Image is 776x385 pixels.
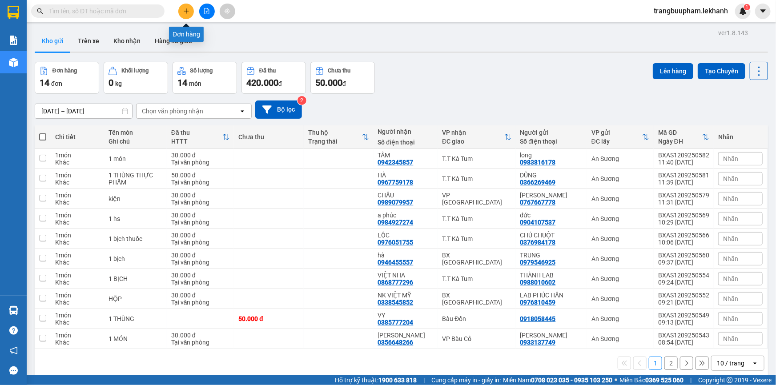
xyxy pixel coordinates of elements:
div: Khác [55,219,100,226]
div: 0868777296 [378,279,414,286]
div: 0767667778 [520,199,556,206]
div: 0918058445 [520,315,556,322]
div: 1 món [55,232,100,239]
div: Người gửi [520,129,583,136]
div: BXAS1209250560 [658,252,709,259]
button: caret-down [755,4,771,19]
div: Đơn hàng [52,68,77,74]
span: caret-down [759,7,767,15]
div: 1 món [55,172,100,179]
div: hà [378,252,434,259]
span: file-add [204,8,210,14]
div: T.T Kà Tum [442,155,511,162]
div: T.T Kà Tum [442,235,511,242]
div: Chưa thu [238,133,299,140]
div: 0989079957 [378,199,414,206]
div: Đã thu [259,68,276,74]
div: Số điện thoại [378,139,434,146]
div: 1 bịch [109,255,162,262]
div: long [520,152,583,159]
span: Nhãn [723,215,738,222]
div: Khác [55,299,100,306]
div: VP [GEOGRAPHIC_DATA] [442,192,511,206]
div: An Sương [591,255,649,262]
button: Đã thu420.000đ [241,62,306,94]
div: 0356648266 [378,339,414,346]
th: Toggle SortBy [167,125,234,149]
div: Thu hộ [308,129,362,136]
div: Khác [55,199,100,206]
span: Hỗ trợ kỹ thuật: [335,375,417,385]
th: Toggle SortBy [304,125,374,149]
th: Toggle SortBy [438,125,515,149]
div: VP Bàu Cỏ [442,335,511,342]
div: Tại văn phòng [171,179,229,186]
div: 0984927274 [378,219,414,226]
div: T.T Kà Tum [442,215,511,222]
div: BXAS1209250566 [658,232,709,239]
div: 0946455557 [378,259,414,266]
div: Nhãn [718,133,763,140]
button: plus [178,4,194,19]
div: Tại văn phòng [171,339,229,346]
span: Cung cấp máy in - giấy in: [431,375,501,385]
div: 11:39 [DATE] [658,179,709,186]
span: | [690,375,692,385]
div: TÂM [85,18,157,29]
span: Nhãn [723,235,738,242]
div: HỘP [109,295,162,302]
div: Số điện thoại [520,138,583,145]
div: BXAS1209250579 [658,192,709,199]
div: 30.000 đ [171,252,229,259]
div: 0385777204 [378,319,414,326]
div: 30.000 đ [171,232,229,239]
div: An Sương [591,235,649,242]
div: TÂM [378,152,434,159]
button: aim [220,4,235,19]
div: 1 món [55,212,100,219]
div: Trạng thái [308,138,362,145]
span: | [423,375,425,385]
div: Chọn văn phòng nhận [142,107,203,116]
span: ⚪️ [615,378,617,382]
div: 0967759178 [378,179,414,186]
div: Chi tiết [55,133,100,140]
button: Tạo Chuyến [698,63,745,79]
div: 1 món [55,272,100,279]
div: NK VIỆT MỸ [378,292,434,299]
div: 50.000 đ [238,315,299,322]
div: 0988010602 [520,279,556,286]
span: copyright [727,377,733,383]
div: Tại văn phòng [171,259,229,266]
span: CR : [7,48,20,57]
div: 30.000 đ [171,332,229,339]
div: 1 món [55,292,100,299]
th: Toggle SortBy [654,125,714,149]
button: Trên xe [71,30,106,52]
div: An Sương [591,175,649,182]
div: An Sương [591,155,649,162]
button: Hàng đã giao [148,30,199,52]
th: Toggle SortBy [587,125,654,149]
sup: 2 [298,96,306,105]
div: 50.000 đ [171,172,229,179]
div: THÀNH LAB [520,272,583,279]
span: đ [278,80,282,87]
div: Tại văn phòng [171,219,229,226]
div: An Sương [591,315,649,322]
div: 09:24 [DATE] [658,279,709,286]
div: ngọc long [520,192,583,199]
img: solution-icon [9,36,18,45]
div: Tại văn phòng [171,199,229,206]
div: VIỆT NHA [378,272,434,279]
div: Khối lượng [121,68,149,74]
span: 420.000 [246,77,278,88]
span: Nhãn [723,195,738,202]
div: đức [520,212,583,219]
div: 1 bịch thuốc [109,235,162,242]
div: Ngày ĐH [658,138,702,145]
button: Số lượng14món [173,62,237,94]
div: 09:37 [DATE] [658,259,709,266]
div: 1 hs [109,215,162,222]
svg: open [752,360,759,367]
